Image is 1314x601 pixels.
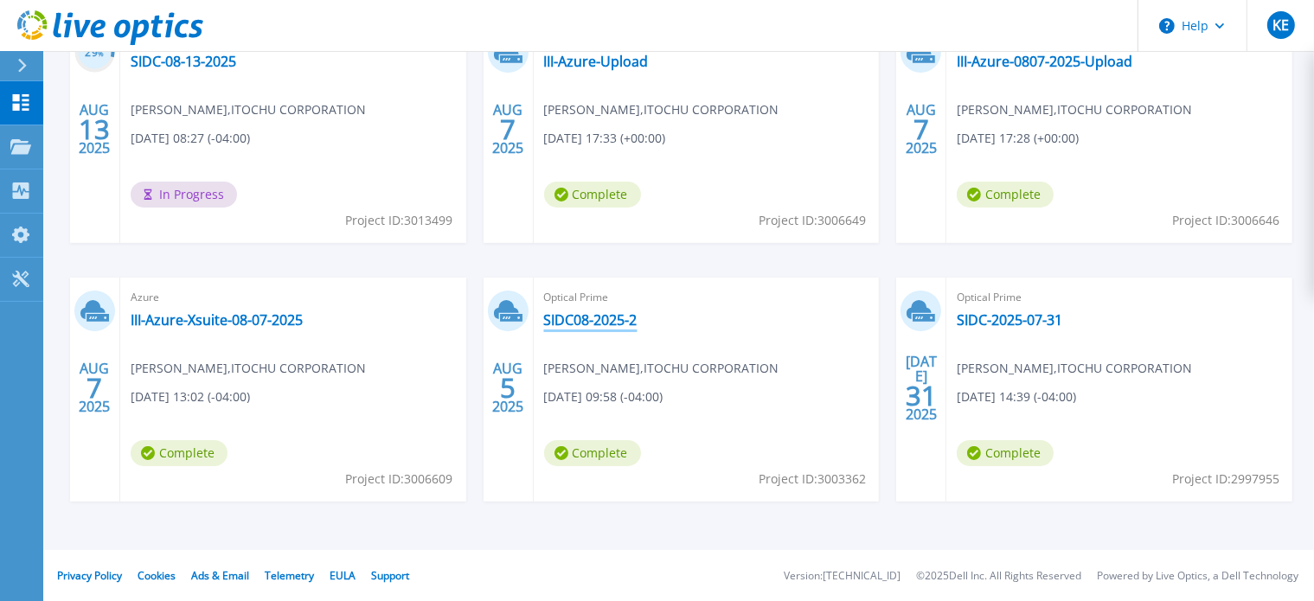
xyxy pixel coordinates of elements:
span: 13 [79,122,110,137]
span: Project ID: 3006646 [1172,211,1279,230]
span: [DATE] 13:02 (-04:00) [131,387,250,406]
span: Azure [131,288,456,307]
a: Telemetry [265,568,314,583]
span: [PERSON_NAME] , ITOCHU CORPORATION [131,359,366,378]
span: Complete [544,440,641,466]
span: Project ID: 3013499 [346,211,453,230]
span: Complete [544,182,641,208]
a: SIDC-2025-07-31 [957,311,1062,329]
a: Privacy Policy [57,568,122,583]
span: [PERSON_NAME] , ITOCHU CORPORATION [131,100,366,119]
span: % [98,48,104,58]
span: Project ID: 3006609 [346,470,453,489]
span: 5 [500,380,516,395]
span: 31 [906,388,937,403]
h3: 29 [74,43,115,63]
a: III-Azure-Xsuite-08-07-2025 [131,311,303,329]
span: Optical Prime [544,288,869,307]
div: [DATE] 2025 [905,356,938,419]
span: Complete [957,440,1054,466]
div: AUG 2025 [491,356,524,419]
span: KE [1272,18,1289,32]
a: EULA [330,568,356,583]
span: [DATE] 09:58 (-04:00) [544,387,663,406]
li: Version: [TECHNICAL_ID] [784,571,901,582]
a: III-Azure-0807-2025-Upload [957,53,1132,70]
span: Complete [957,182,1054,208]
span: [PERSON_NAME] , ITOCHU CORPORATION [957,100,1192,119]
div: AUG 2025 [78,356,111,419]
span: In Progress [131,182,237,208]
span: [PERSON_NAME] , ITOCHU CORPORATION [544,359,779,378]
span: [DATE] 17:33 (+00:00) [544,129,666,148]
span: [DATE] 08:27 (-04:00) [131,129,250,148]
a: SIDC08-2025-2 [544,311,638,329]
span: 7 [913,122,929,137]
a: SIDC-08-13-2025 [131,53,236,70]
a: III-Azure-Upload [544,53,649,70]
span: Project ID: 3003362 [759,470,866,489]
a: Cookies [138,568,176,583]
span: [DATE] 14:39 (-04:00) [957,387,1076,406]
a: Support [371,568,409,583]
div: AUG 2025 [905,98,938,161]
span: [PERSON_NAME] , ITOCHU CORPORATION [957,359,1192,378]
span: 7 [87,380,102,395]
li: Powered by Live Optics, a Dell Technology [1097,571,1298,582]
span: Optical Prime [957,288,1282,307]
li: © 2025 Dell Inc. All Rights Reserved [916,571,1081,582]
span: Complete [131,440,228,466]
div: AUG 2025 [78,98,111,161]
span: [DATE] 17:28 (+00:00) [957,129,1079,148]
span: [PERSON_NAME] , ITOCHU CORPORATION [544,100,779,119]
span: 7 [500,122,516,137]
a: Ads & Email [191,568,249,583]
span: Project ID: 2997955 [1172,470,1279,489]
div: AUG 2025 [491,98,524,161]
span: Project ID: 3006649 [759,211,866,230]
